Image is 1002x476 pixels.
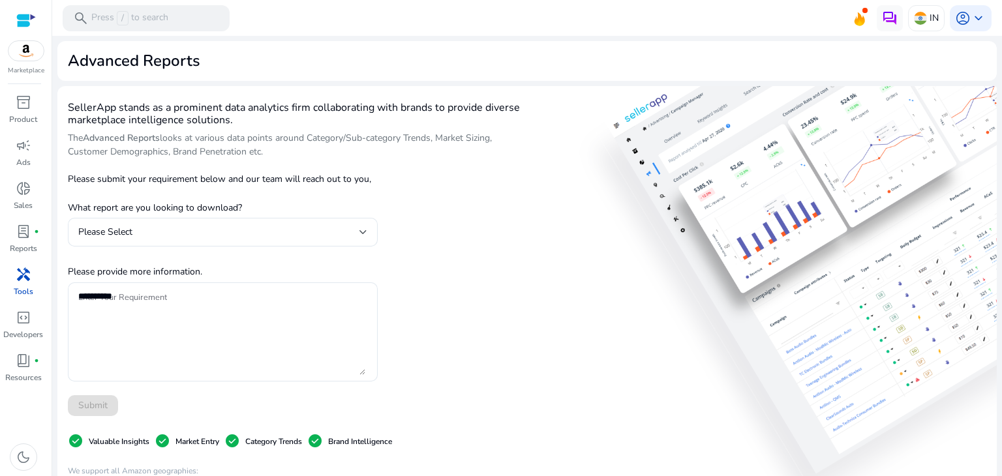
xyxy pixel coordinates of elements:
b: Advanced Reports [83,132,160,144]
span: inventory_2 [16,95,31,110]
span: fiber_manual_record [34,229,39,234]
img: amazon.svg [8,41,44,61]
span: lab_profile [16,224,31,239]
p: IN [930,7,939,29]
span: keyboard_arrow_down [971,10,986,26]
img: in.svg [914,12,927,25]
p: Sales [14,200,33,211]
span: check_circle [224,433,240,449]
p: Market Entry [175,436,219,447]
p: Product [9,113,37,125]
p: What report are you looking to download? [68,190,378,215]
span: check_circle [68,433,83,449]
p: Please provide more information. [68,265,378,278]
p: Resources [5,372,42,383]
span: dark_mode [16,449,31,465]
p: Tools [14,286,33,297]
span: / [117,11,129,25]
span: fiber_manual_record [34,358,39,363]
span: donut_small [16,181,31,196]
h4: SellerApp stands as a prominent data analytics firm collaborating with brands to provide diverse ... [68,102,532,126]
span: Please Select [78,226,132,238]
p: Brand Intelligence [328,436,392,447]
span: code_blocks [16,310,31,325]
p: Press to search [91,11,168,25]
span: search [73,10,89,26]
h2: Advanced Reports [68,52,200,70]
p: Please submit your requirement below and our team will reach out to you, [68,172,378,186]
p: Valuable Insights [89,436,149,447]
span: campaign [16,138,31,153]
p: Category Trends [245,436,302,447]
p: The looks at various data points around Category/Sub-category Trends, Market Sizing, Customer Dem... [68,131,532,158]
span: check_circle [307,433,323,449]
p: Developers [3,329,43,340]
p: Marketplace [8,66,44,76]
span: book_4 [16,353,31,368]
p: Ads [16,156,31,168]
p: Reports [10,243,37,254]
span: account_circle [955,10,971,26]
span: check_circle [155,433,170,449]
span: handyman [16,267,31,282]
